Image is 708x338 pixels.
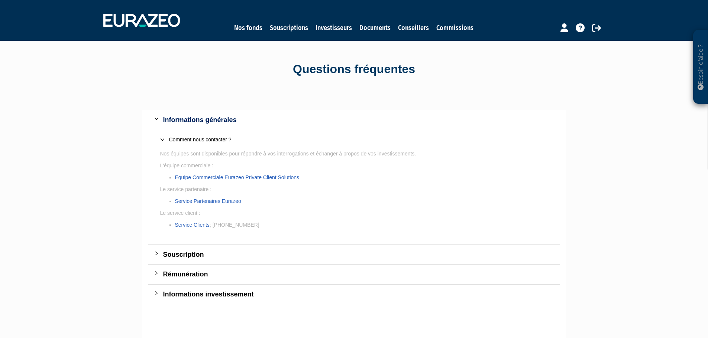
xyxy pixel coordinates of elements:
[148,110,560,129] div: Informations générales
[160,209,548,217] p: Le service client :
[160,161,548,170] p: L'équipe commerciale :
[103,14,180,27] img: 1732889491-logotype_eurazeo_blanc_rvb.png
[142,61,566,78] div: Questions fréquentes
[154,271,159,275] span: collapsed
[398,23,429,33] a: Conseillers
[169,135,548,144] div: Comment nous contacter ?
[160,137,165,142] span: expanded
[359,23,391,33] a: Documents
[316,23,352,33] a: Investisseurs
[175,222,210,228] a: Service Clients
[436,23,473,33] a: Commissions
[154,131,554,148] div: Comment nous contacter ?
[175,198,241,204] a: Service Partenaires Eurazeo
[163,289,554,299] div: Informations investissement
[148,285,560,304] div: Informations investissement
[160,185,548,193] p: Le service partenaire :
[163,115,554,125] div: Informations générales
[148,265,560,284] div: Rémunération
[154,117,159,121] span: expanded
[175,221,548,229] li: ; [PHONE_NUMBER]
[163,249,554,260] div: Souscription
[154,291,159,295] span: collapsed
[154,251,159,256] span: collapsed
[234,23,262,33] a: Nos fonds
[163,269,554,279] div: Rémunération
[160,150,548,158] p: Nos équipes sont disponibles pour répondre à vos interrogations et échanger à propos de vos inves...
[175,174,300,180] a: Equipe Commerciale Eurazeo Private Client Solutions
[270,23,308,33] a: Souscriptions
[696,34,705,101] p: Besoin d'aide ?
[148,245,560,264] div: Souscription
